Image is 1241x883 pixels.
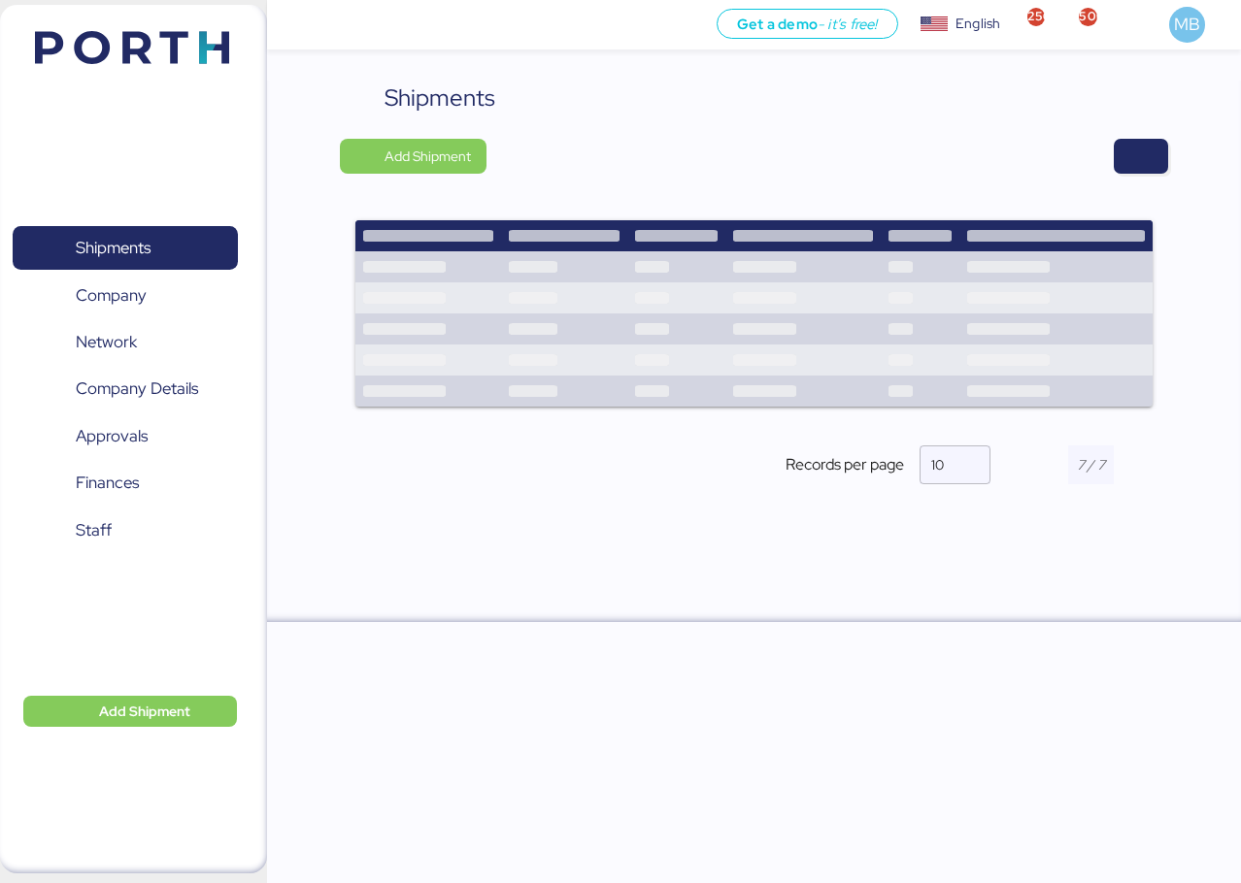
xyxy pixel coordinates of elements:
div: English [956,14,1000,34]
div: Shipments [385,81,495,115]
a: Finances [13,461,238,506]
button: Add Shipment [23,696,237,727]
a: Network [13,320,238,365]
span: Network [76,328,137,356]
a: Company [13,273,238,317]
span: Add Shipment [385,145,471,168]
input: 7 / 7 [1068,445,1114,484]
span: Shipments [76,234,151,262]
span: 10 [931,456,944,474]
span: Add Shipment [99,700,190,723]
a: Approvals [13,414,238,459]
button: Add Shipment [340,139,486,174]
a: Shipments [13,226,238,271]
a: Company Details [13,367,238,411]
span: Company [76,281,147,310]
span: MB [1174,12,1200,37]
a: Staff [13,508,238,553]
button: Menu [279,9,312,42]
span: Staff [76,516,112,544]
span: Approvals [76,422,148,450]
span: Company Details [76,375,198,403]
span: Records per page [786,453,904,476]
span: Finances [76,469,139,497]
